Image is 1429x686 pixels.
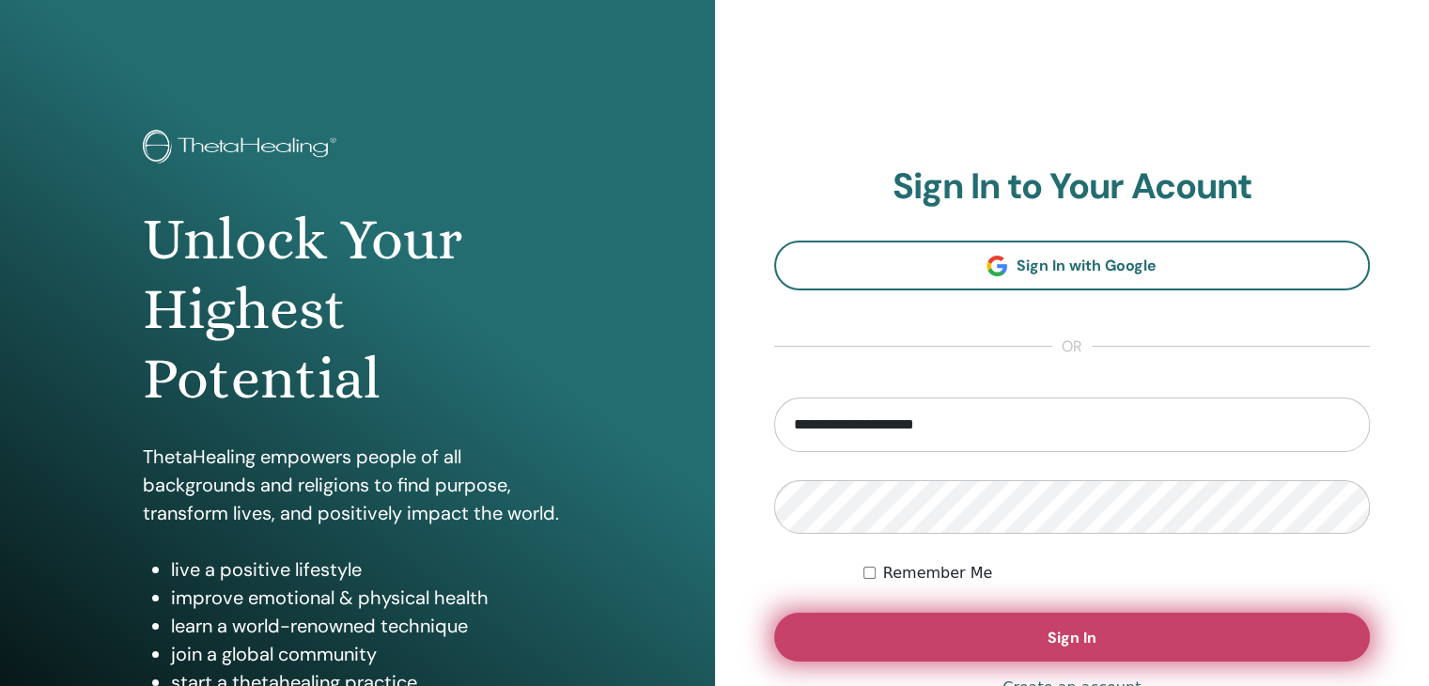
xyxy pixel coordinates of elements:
span: Sign In [1048,628,1096,647]
li: live a positive lifestyle [171,555,572,584]
div: Keep me authenticated indefinitely or until I manually logout [863,562,1370,585]
li: join a global community [171,640,572,668]
h1: Unlock Your Highest Potential [143,205,572,414]
span: Sign In with Google [1017,256,1157,275]
li: improve emotional & physical health [171,584,572,612]
p: ThetaHealing empowers people of all backgrounds and religions to find purpose, transform lives, a... [143,443,572,527]
h2: Sign In to Your Acount [774,165,1371,209]
label: Remember Me [883,562,993,585]
a: Sign In with Google [774,241,1371,290]
li: learn a world-renowned technique [171,612,572,640]
button: Sign In [774,613,1371,662]
span: or [1052,335,1092,358]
